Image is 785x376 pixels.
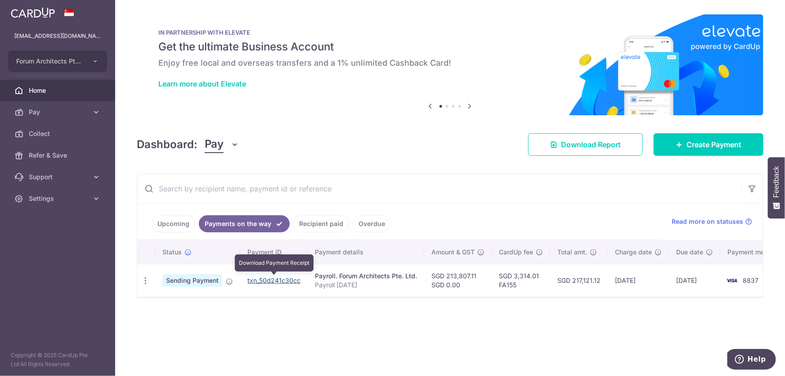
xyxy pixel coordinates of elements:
[162,248,182,257] span: Status
[247,276,301,284] a: txn_50d241c30cc
[308,240,424,264] th: Payment details
[240,240,308,264] th: Payment ID
[137,174,741,203] input: Search by recipient name, payment id or reference
[528,133,643,156] a: Download Report
[315,272,417,281] div: Payroll. Forum Architects Pte. Ltd.
[199,215,290,232] a: Payments on the way
[29,194,88,203] span: Settings
[768,157,785,218] button: Feedback - Show survey
[158,29,742,36] p: IN PARTNERSHIP WITH ELEVATE
[14,32,101,41] p: [EMAIL_ADDRESS][DOMAIN_NAME]
[11,7,55,18] img: CardUp
[137,136,197,153] h4: Dashboard:
[561,139,621,150] span: Download Report
[431,248,475,257] span: Amount & GST
[205,136,239,153] button: Pay
[743,276,758,284] span: 8837
[315,281,417,290] p: Payroll [DATE]
[672,217,752,226] a: Read more on statuses
[353,215,391,232] a: Overdue
[654,133,763,156] a: Create Payment
[29,108,88,117] span: Pay
[205,136,224,153] span: Pay
[29,172,88,181] span: Support
[29,129,88,138] span: Collect
[158,58,742,68] h6: Enjoy free local and overseas transfers and a 1% unlimited Cashback Card!
[293,215,349,232] a: Recipient paid
[499,248,533,257] span: CardUp fee
[550,264,608,297] td: SGD 217,121.12
[29,86,88,95] span: Home
[676,248,703,257] span: Due date
[424,264,492,297] td: SGD 213,807.11 SGD 0.00
[672,217,743,226] span: Read more on statuses
[557,248,587,257] span: Total amt.
[137,14,763,115] img: Renovation banner
[686,139,741,150] span: Create Payment
[16,57,83,66] span: Forum Architects Pte. Ltd.
[152,215,195,232] a: Upcoming
[162,274,222,287] span: Sending Payment
[723,275,741,286] img: Bank Card
[235,254,314,272] div: Download Payment Receipt
[158,40,742,54] h5: Get the ultimate Business Account
[727,349,776,371] iframe: Opens a widget where you can find more information
[492,264,550,297] td: SGD 3,314.01 FA155
[669,264,720,297] td: [DATE]
[29,151,88,160] span: Refer & Save
[772,166,781,198] span: Feedback
[608,264,669,297] td: [DATE]
[8,50,107,72] button: Forum Architects Pte. Ltd.
[158,79,246,88] a: Learn more about Elevate
[615,248,652,257] span: Charge date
